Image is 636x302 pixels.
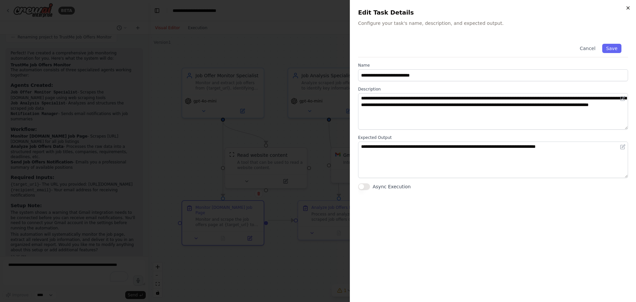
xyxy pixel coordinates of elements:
p: Configure your task's name, description, and expected output. [358,20,628,27]
h2: Edit Task Details [358,8,628,17]
label: Description [358,87,628,92]
label: Name [358,63,628,68]
label: Async Execution [373,183,411,190]
button: Save [602,44,621,53]
button: Cancel [576,44,599,53]
button: Open in editor [619,94,627,102]
button: Open in editor [619,143,627,151]
label: Expected Output [358,135,628,140]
